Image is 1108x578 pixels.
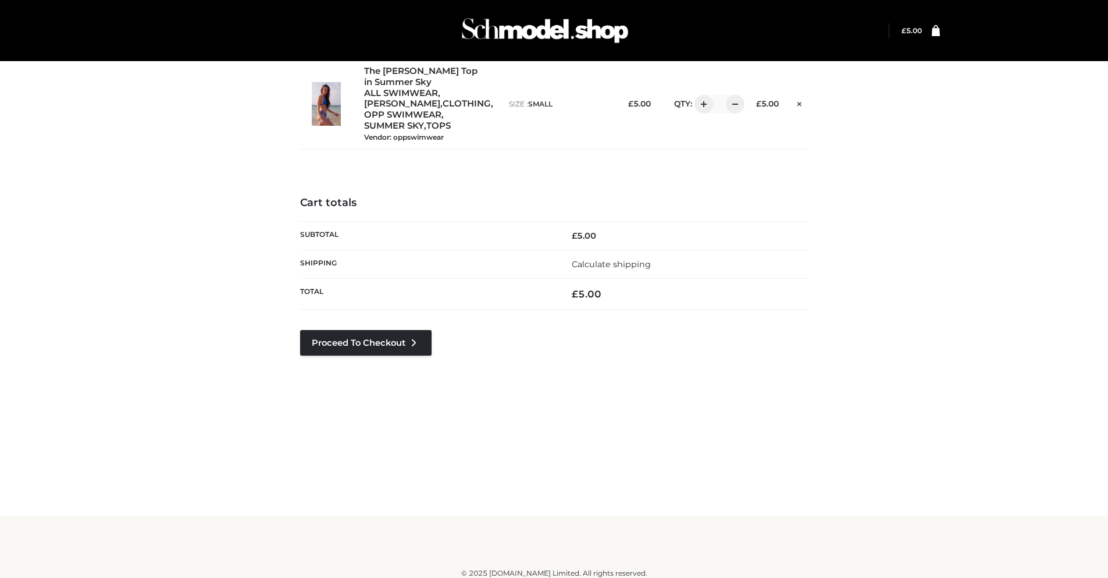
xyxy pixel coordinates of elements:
span: SMALL [528,100,553,108]
a: £5.00 [902,26,922,35]
span: £ [572,288,578,300]
a: SUMMER SKY [364,120,424,132]
th: Shipping [300,250,554,279]
a: Calculate shipping [572,259,651,270]
bdi: 5.00 [902,26,922,35]
span: £ [572,231,577,241]
th: Total [300,279,554,310]
a: Proceed to Checkout [300,330,432,356]
span: £ [628,99,633,108]
bdi: 5.00 [756,99,779,108]
a: [PERSON_NAME] [364,98,440,109]
span: £ [756,99,761,108]
bdi: 5.00 [572,288,601,300]
img: Schmodel Admin 964 [458,8,632,54]
bdi: 5.00 [628,99,651,108]
a: TOPS [426,120,451,132]
div: , , , , , [364,66,497,142]
span: £ [902,26,906,35]
a: CLOTHING [443,98,491,109]
small: Vendor: oppswimwear [364,133,444,141]
a: Remove this item [790,95,808,110]
p: size : [509,99,608,109]
a: OPP SWIMWEAR [364,109,441,120]
a: The [PERSON_NAME] Top in Summer Sky [364,66,484,88]
a: ALL SWIMWEAR [364,88,438,99]
bdi: 5.00 [572,231,596,241]
div: QTY: [662,95,736,114]
th: Subtotal [300,221,554,250]
h4: Cart totals [300,197,808,210]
